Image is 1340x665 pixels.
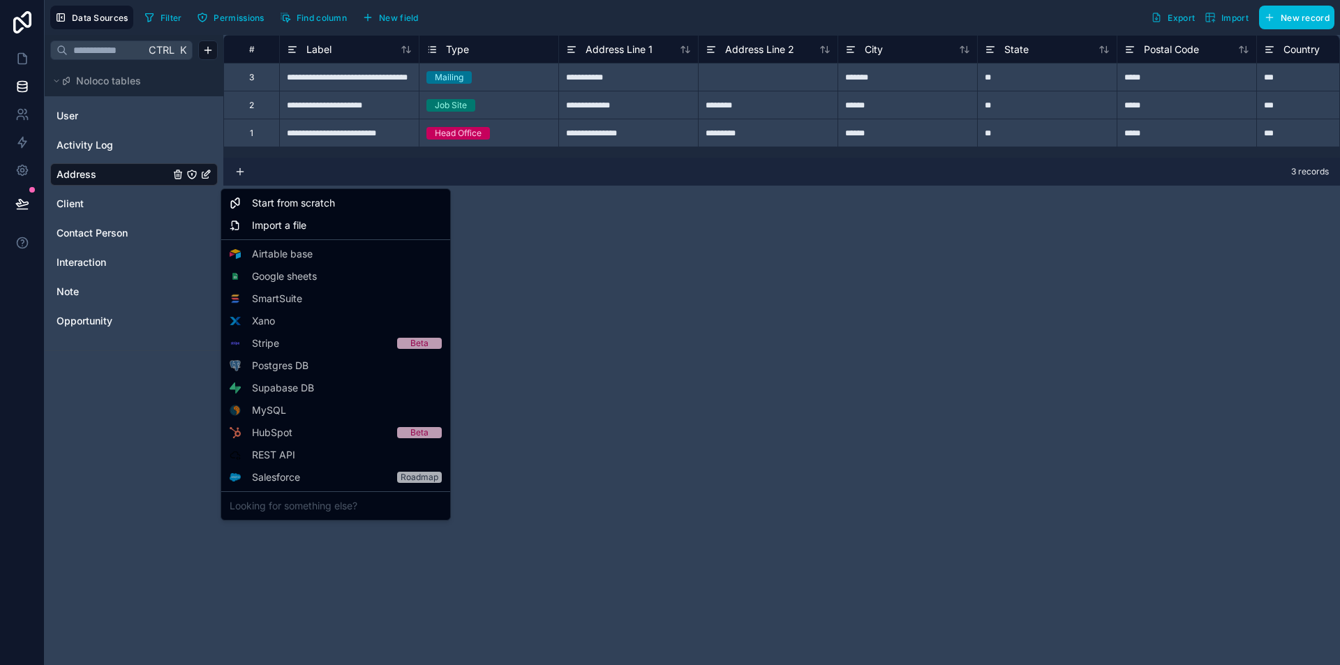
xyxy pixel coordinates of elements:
[252,426,292,440] span: HubSpot
[252,470,300,484] span: Salesforce
[230,405,241,416] img: MySQL logo
[252,196,335,210] span: Start from scratch
[230,248,241,260] img: Airtable logo
[230,449,241,461] img: API icon
[252,247,313,261] span: Airtable base
[252,269,317,283] span: Google sheets
[230,315,241,327] img: Xano logo
[252,448,295,462] span: REST API
[252,359,308,373] span: Postgres DB
[230,427,240,438] img: HubSpot logo
[252,381,314,395] span: Supabase DB
[401,472,438,483] div: Roadmap
[252,314,275,328] span: Xano
[230,473,241,481] img: Salesforce
[230,382,241,394] img: Supabase logo
[224,495,447,517] div: Looking for something else?
[252,403,286,417] span: MySQL
[230,293,241,304] img: SmartSuite
[252,292,302,306] span: SmartSuite
[252,218,306,232] span: Import a file
[410,338,429,349] div: Beta
[410,427,429,438] div: Beta
[252,336,279,350] span: Stripe
[230,273,241,281] img: Google sheets logo
[230,360,241,371] img: Postgres logo
[230,338,241,349] img: Stripe logo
